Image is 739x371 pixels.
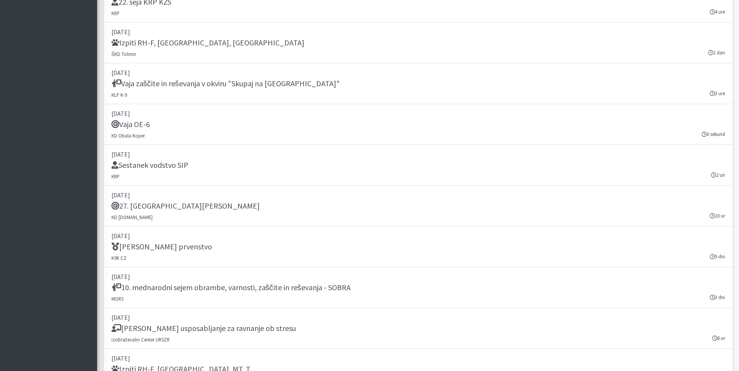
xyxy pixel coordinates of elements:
p: [DATE] [111,27,725,37]
p: [DATE] [111,272,725,281]
small: 0 sekund [702,131,725,138]
a: [DATE] Vaja zaščite in reševanja v okviru "Skupaj na [GEOGRAPHIC_DATA]" KLP K-9 3 ure [103,63,733,104]
small: KLP K-9 [111,92,127,98]
small: 2 uri [711,171,725,179]
small: Izobraževalni Center URSZR [111,336,170,343]
small: 3 ure [710,90,725,97]
h5: 10. mednarodni sejem obrambe, varnosti, zaščite in reševanja - SOBRA [111,283,351,292]
small: ŠKD Tolmin [111,51,137,57]
small: MORS [111,296,123,302]
p: [DATE] [111,109,725,118]
h5: [PERSON_NAME] usposabljanje za ravnanje ob stresu [111,324,296,333]
a: [DATE] Sestanek vodstvo SIP KRP 2 uri [103,145,733,186]
small: 1 dan [708,49,725,56]
small: KRP [111,173,120,179]
small: KRP [111,10,120,16]
small: 10 ur [710,212,725,219]
p: [DATE] [111,354,725,363]
h5: Vaja zaščite in reševanja v okviru "Skupaj na [GEOGRAPHIC_DATA]" [111,79,340,88]
a: [DATE] Vaja OE-6 KD Obala Koper 0 sekund [103,104,733,145]
p: [DATE] [111,231,725,240]
h5: [PERSON_NAME] prvenstvo [111,242,212,251]
h5: 27. [GEOGRAPHIC_DATA][PERSON_NAME] [111,201,260,211]
h5: Izpiti RH-F, [GEOGRAPHIC_DATA], [GEOGRAPHIC_DATA] [111,38,304,47]
p: [DATE] [111,150,725,159]
small: KD [DOMAIN_NAME] [111,214,153,220]
p: [DATE] [111,313,725,322]
p: [DATE] [111,190,725,200]
p: [DATE] [111,68,725,77]
small: 3 dni [710,294,725,301]
small: K9R CZ [111,255,127,261]
a: [DATE] [PERSON_NAME] usposabljanje za ravnanje ob stresu Izobraževalni Center URSZR 8 ur [103,308,733,349]
a: [DATE] [PERSON_NAME] prvenstvo K9R CZ 5 dni [103,226,733,267]
small: 4 ure [710,8,725,16]
h5: Sestanek vodstvo SIP [111,160,188,170]
small: 8 ur [712,334,725,342]
a: [DATE] 10. mednarodni sejem obrambe, varnosti, zaščite in reševanja - SOBRA MORS 3 dni [103,267,733,308]
h5: Vaja OE-6 [111,120,150,129]
a: [DATE] Izpiti RH-F, [GEOGRAPHIC_DATA], [GEOGRAPHIC_DATA] ŠKD Tolmin 1 dan [103,23,733,63]
small: KD Obala Koper [111,132,145,139]
small: 5 dni [710,253,725,260]
a: [DATE] 27. [GEOGRAPHIC_DATA][PERSON_NAME] KD [DOMAIN_NAME] 10 ur [103,186,733,226]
